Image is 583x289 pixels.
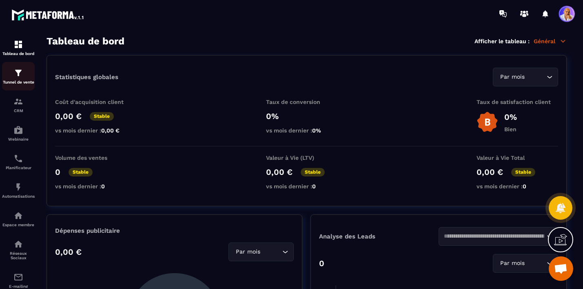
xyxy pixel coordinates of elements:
p: 0,00 € [55,247,82,257]
img: formation [13,68,23,78]
p: Taux de satisfaction client [477,99,558,105]
img: scheduler [13,154,23,163]
img: b-badge-o.b3b20ee6.svg [477,111,498,133]
span: Par mois [498,259,526,268]
img: automations [13,125,23,135]
img: logo [11,7,85,22]
input: Search for option [444,232,545,241]
p: CRM [2,108,35,113]
p: vs mois dernier : [55,127,137,134]
div: Search for option [228,243,294,261]
span: 0 [101,183,105,190]
p: 0,00 € [266,167,293,177]
a: automationsautomationsAutomatisations [2,176,35,205]
p: 0% [504,112,517,122]
input: Search for option [526,73,545,82]
a: social-networksocial-networkRéseaux Sociaux [2,233,35,266]
a: formationformationTunnel de vente [2,62,35,90]
img: formation [13,97,23,106]
p: Volume des ventes [55,154,137,161]
p: E-mailing [2,284,35,289]
span: 0,00 € [101,127,120,134]
p: Planificateur [2,165,35,170]
p: Espace membre [2,223,35,227]
p: Valeur à Vie Total [477,154,558,161]
span: 0 [312,183,316,190]
p: Statistiques globales [55,73,118,81]
p: Webinaire [2,137,35,141]
img: social-network [13,239,23,249]
p: 0% [266,111,348,121]
p: Stable [301,168,325,176]
a: schedulerschedulerPlanificateur [2,148,35,176]
p: Afficher le tableau : [474,38,530,44]
p: Stable [90,112,114,121]
p: 0 [319,258,324,268]
input: Search for option [262,247,280,256]
h3: Tableau de bord [47,35,124,47]
p: Stable [69,168,93,176]
p: Stable [511,168,535,176]
img: automations [13,211,23,221]
a: automationsautomationsEspace membre [2,205,35,233]
p: Tunnel de vente [2,80,35,84]
a: formationformationCRM [2,90,35,119]
a: formationformationTableau de bord [2,33,35,62]
div: Search for option [439,227,558,246]
p: vs mois dernier : [477,183,558,190]
a: automationsautomationsWebinaire [2,119,35,148]
p: Taux de conversion [266,99,348,105]
span: Par mois [234,247,262,256]
div: Search for option [493,68,558,86]
p: Valeur à Vie (LTV) [266,154,348,161]
p: Dépenses publicitaire [55,227,294,234]
p: 0 [55,167,60,177]
span: 0% [312,127,321,134]
p: Bien [504,126,517,132]
p: Automatisations [2,194,35,199]
span: 0 [523,183,526,190]
input: Search for option [526,259,545,268]
a: Ouvrir le chat [549,256,573,281]
img: formation [13,40,23,49]
p: 0,00 € [55,111,82,121]
p: vs mois dernier : [266,127,348,134]
div: Search for option [493,254,558,273]
p: Coût d'acquisition client [55,99,137,105]
img: automations [13,182,23,192]
p: Analyse des Leads [319,233,439,240]
p: vs mois dernier : [55,183,137,190]
p: Général [534,38,567,45]
p: vs mois dernier : [266,183,348,190]
p: Tableau de bord [2,51,35,56]
span: Par mois [498,73,526,82]
img: email [13,272,23,282]
p: Réseaux Sociaux [2,251,35,260]
p: 0,00 € [477,167,503,177]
